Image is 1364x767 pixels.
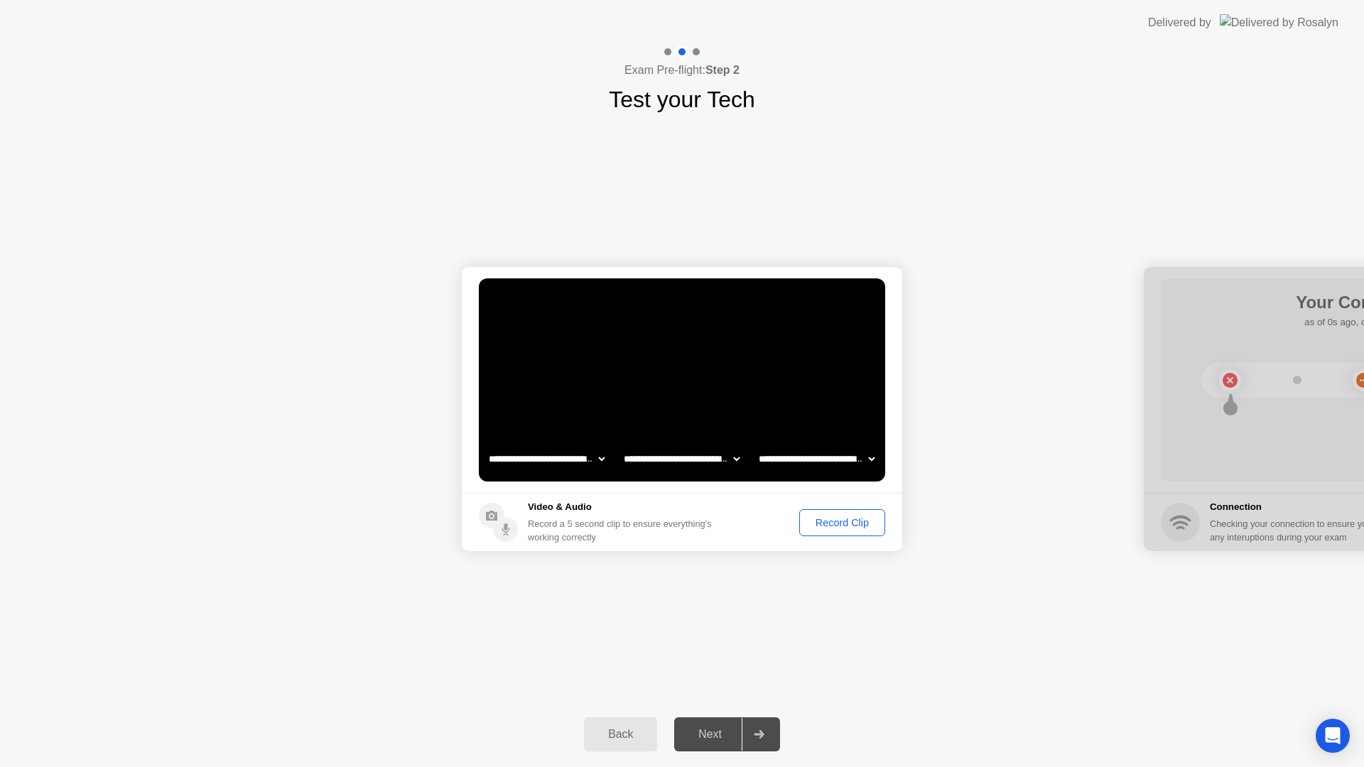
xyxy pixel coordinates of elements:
b: Step 2 [705,64,740,76]
button: Record Clip [799,509,885,536]
h5: Video & Audio [528,500,718,514]
h4: Exam Pre-flight: [624,62,740,79]
div: Next [678,728,742,741]
img: Delivered by Rosalyn [1220,14,1338,31]
button: Back [584,717,657,751]
select: Available speakers [621,445,742,473]
div: Delivered by [1148,14,1211,31]
select: Available cameras [486,445,607,473]
div: Open Intercom Messenger [1316,719,1350,753]
div: Record Clip [804,517,880,528]
div: Back [588,728,653,741]
select: Available microphones [756,445,877,473]
h1: Test your Tech [609,82,755,116]
div: Record a 5 second clip to ensure everything’s working correctly [528,517,718,544]
button: Next [674,717,780,751]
